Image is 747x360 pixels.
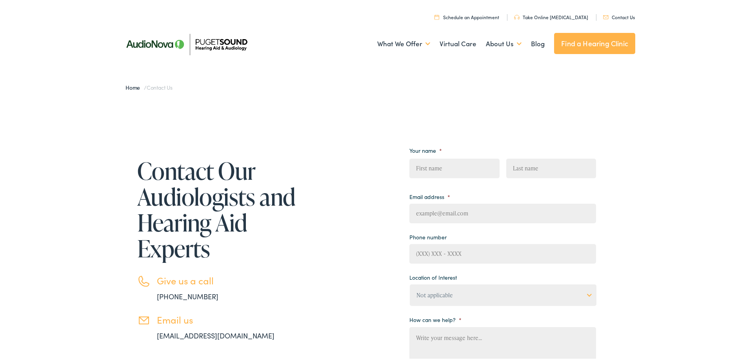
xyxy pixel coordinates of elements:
input: First name [409,157,499,177]
label: Phone number [409,232,447,239]
img: utility icon [434,13,439,18]
a: Take Online [MEDICAL_DATA] [514,12,588,19]
input: (XXX) XXX - XXXX [409,242,596,262]
a: [PHONE_NUMBER] [157,290,218,300]
a: Find a Hearing Clinic [554,31,635,52]
label: Email address [409,192,450,199]
label: Your name [409,145,442,152]
a: Home [125,82,144,90]
label: How can we help? [409,315,462,322]
h1: Contact Our Audiologists and Hearing Aid Experts [137,156,298,260]
img: utility icon [514,13,520,18]
label: Location of Interest [409,272,457,279]
a: Virtual Care [440,28,476,57]
input: example@email.com [409,202,596,222]
span: Contact Us [147,82,173,90]
span: / [125,82,173,90]
img: utility icon [603,14,609,18]
input: Last name [506,157,596,177]
h3: Email us [157,313,298,324]
a: Schedule an Appointment [434,12,499,19]
a: Blog [531,28,545,57]
a: What We Offer [377,28,430,57]
h3: Give us a call [157,273,298,285]
a: Contact Us [603,12,635,19]
a: [EMAIL_ADDRESS][DOMAIN_NAME] [157,329,274,339]
a: About Us [486,28,522,57]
